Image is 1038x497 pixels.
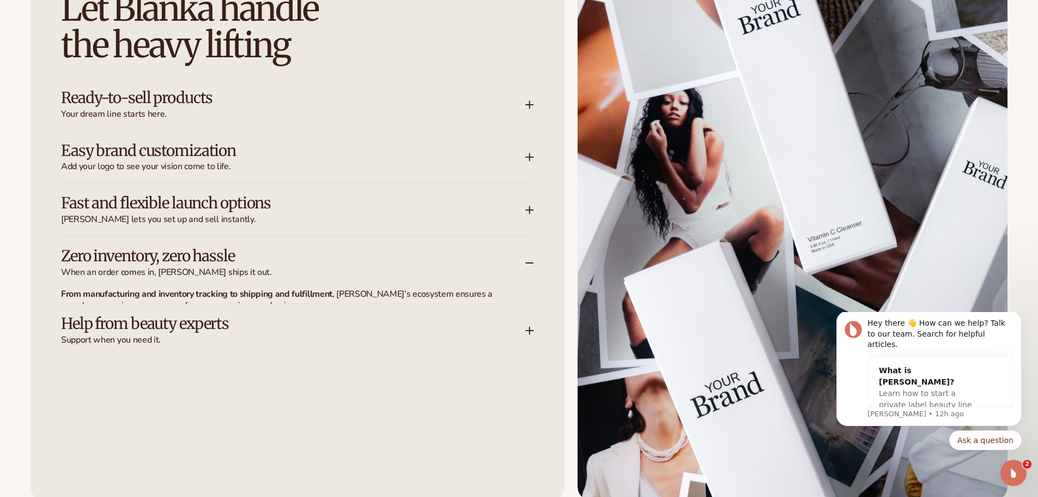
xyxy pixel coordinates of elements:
[47,6,193,38] div: Hey there 👋 How can we help? Talk to our team. Search for helpful articles.
[48,44,171,119] div: What is [PERSON_NAME]?Learn how to start a private label beauty line with [PERSON_NAME]
[61,214,525,225] span: [PERSON_NAME] lets you set up and sell instantly.
[61,142,493,159] h3: Easy brand customization
[47,97,193,107] p: Message from Lee, sent 12h ago
[61,289,521,312] p: , [PERSON_NAME]’s ecosystem ensures a seamless experience so you can focus on growing your business.
[61,315,493,332] h3: Help from beauty experts
[61,288,332,300] strong: From manufacturing and inventory tracking to shipping and fulfillment
[61,267,525,278] span: When an order comes in, [PERSON_NAME] ships it out.
[61,195,493,212] h3: Fast and flexible launch options
[61,89,493,106] h3: Ready-to-sell products
[61,334,525,346] span: Support when you need it.
[820,312,1038,457] iframe: Intercom notifications message
[61,161,525,172] span: Add your logo to see your vision come to life.
[61,248,493,265] h3: Zero inventory, zero hassle
[1000,460,1027,486] iframe: Intercom live chat
[59,77,152,109] span: Learn how to start a private label beauty line with [PERSON_NAME]
[61,109,525,120] span: Your dream line starts here.
[25,9,42,26] img: Profile image for Lee
[16,118,202,138] div: Quick reply options
[47,6,193,95] div: Message content
[1023,460,1031,469] span: 2
[129,118,202,138] button: Quick reply: Ask a question
[59,53,160,76] div: What is [PERSON_NAME]?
